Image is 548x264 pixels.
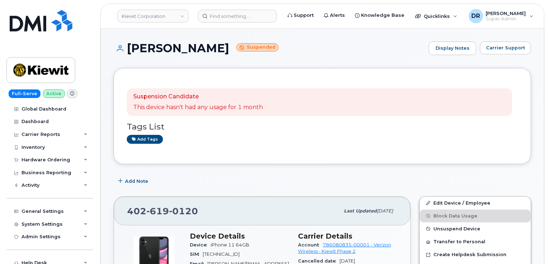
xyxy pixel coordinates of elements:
[236,43,279,52] small: Suspended
[190,232,289,240] h3: Device Details
[298,232,398,240] h3: Carrier Details
[298,242,323,248] span: Account
[169,206,198,216] span: 0120
[114,175,154,188] button: Add Note
[340,258,355,264] span: [DATE]
[190,242,211,248] span: Device
[420,197,531,210] a: Edit Device / Employee
[420,248,531,261] a: Create Helpdesk Submission
[127,135,163,144] a: Add tags
[127,122,518,131] h3: Tags List
[480,41,531,54] button: Carrier Support
[133,103,263,112] p: This device hasn't had any usage for 1 month
[420,210,531,223] button: Block Data Usage
[211,242,249,248] span: iPhone 11 64GB
[133,93,263,101] p: Suspension Candidate
[377,208,393,214] span: [DATE]
[420,235,531,248] button: Transfer to Personal
[125,178,148,185] span: Add Note
[429,41,476,55] a: Display Notes
[517,233,543,259] iframe: Messenger Launcher
[344,208,377,214] span: Last updated
[203,251,240,257] span: [TECHNICAL_ID]
[433,226,480,231] span: Unsuspend Device
[127,206,198,216] span: 402
[298,242,391,254] a: 786080835-00001 - Verizon Wireless - Kiewit Phase 2
[114,42,425,54] h1: [PERSON_NAME]
[486,44,525,51] span: Carrier Support
[298,258,340,264] span: Cancelled date
[420,223,531,235] button: Unsuspend Device
[190,251,203,257] span: SIM
[146,206,169,216] span: 619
